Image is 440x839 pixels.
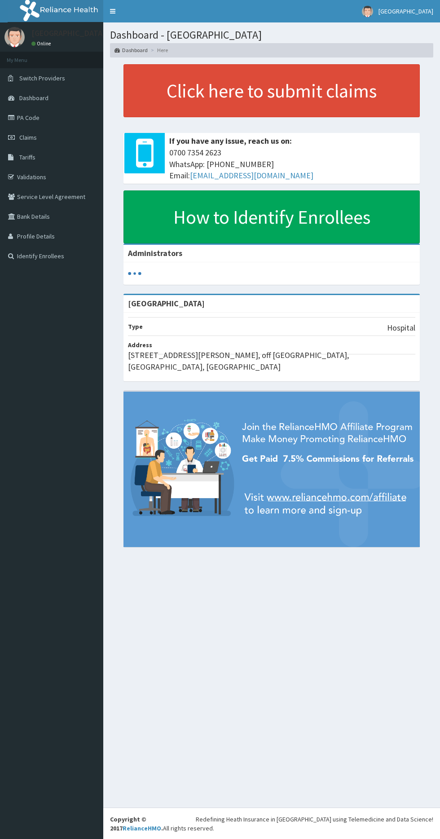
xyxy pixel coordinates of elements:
[123,392,420,547] img: provider-team-banner.png
[128,322,143,331] b: Type
[169,147,415,181] span: 0700 7354 2623 WhatsApp: [PHONE_NUMBER] Email:
[190,170,313,181] a: [EMAIL_ADDRESS][DOMAIN_NAME]
[19,133,37,141] span: Claims
[128,341,152,349] b: Address
[149,46,168,54] li: Here
[378,7,433,15] span: [GEOGRAPHIC_DATA]
[19,94,48,102] span: Dashboard
[110,815,163,832] strong: Copyright © 2017 .
[123,824,161,832] a: RelianceHMO
[128,298,205,309] strong: [GEOGRAPHIC_DATA]
[128,248,182,258] b: Administrators
[114,46,148,54] a: Dashboard
[19,153,35,161] span: Tariffs
[123,190,420,243] a: How to Identify Enrollees
[196,815,433,824] div: Redefining Heath Insurance in [GEOGRAPHIC_DATA] using Telemedicine and Data Science!
[31,40,53,47] a: Online
[123,64,420,117] a: Click here to submit claims
[110,29,433,41] h1: Dashboard - [GEOGRAPHIC_DATA]
[128,349,415,372] p: [STREET_ADDRESS][PERSON_NAME], off [GEOGRAPHIC_DATA], [GEOGRAPHIC_DATA], [GEOGRAPHIC_DATA]
[128,267,141,280] svg: audio-loading
[169,136,292,146] b: If you have any issue, reach us on:
[387,322,415,334] p: Hospital
[362,6,373,17] img: User Image
[31,29,106,37] p: [GEOGRAPHIC_DATA]
[4,27,25,47] img: User Image
[19,74,65,82] span: Switch Providers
